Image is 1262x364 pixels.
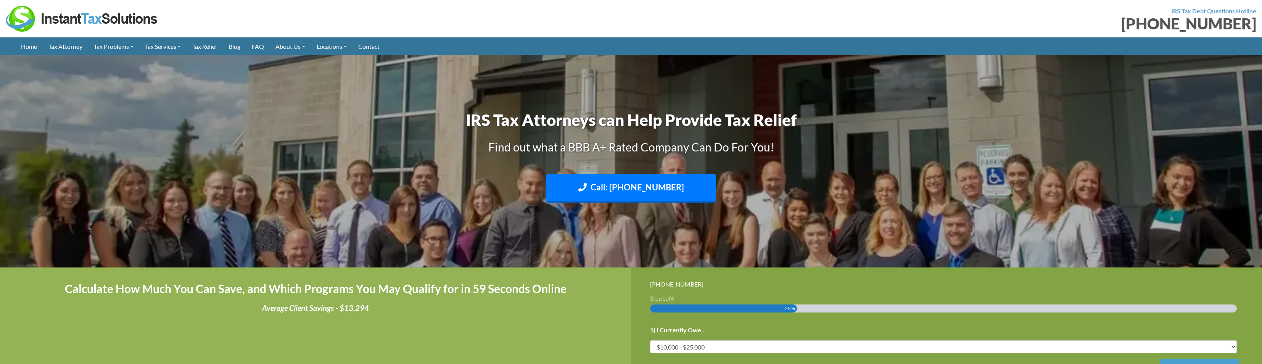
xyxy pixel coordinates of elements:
a: Tax Relief [187,37,223,55]
div: [PHONE_NUMBER] [650,279,1243,289]
i: Average Client Savings - $13,294 [262,303,369,312]
a: About Us [270,37,311,55]
img: Instant Tax Solutions Logo [6,6,158,32]
a: Blog [223,37,246,55]
span: 25% [785,304,795,312]
a: Home [15,37,43,55]
label: 1) I Currently Owe... [650,326,706,334]
a: Contact [353,37,385,55]
a: Tax Attorney [43,37,88,55]
h3: Step of [650,295,1243,301]
div: [PHONE_NUMBER] [637,16,1256,31]
a: Call: [PHONE_NUMBER] [546,174,716,203]
h4: Calculate How Much You Can Save, and Which Programs You May Qualify for in 59 Seconds Online [19,279,612,298]
a: Instant Tax Solutions Logo [6,14,158,21]
a: Tax Problems [88,37,139,55]
a: FAQ [246,37,270,55]
h1: IRS Tax Attorneys can Help Provide Tax Relief [419,109,843,131]
span: 1 [662,295,665,302]
strong: IRS Tax Debt Questions Hotline [1171,7,1256,14]
a: Tax Services [139,37,187,55]
a: Locations [311,37,353,55]
span: 4 [671,295,674,302]
h3: Find out what a BBB A+ Rated Company Can Do For You! [419,139,843,155]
